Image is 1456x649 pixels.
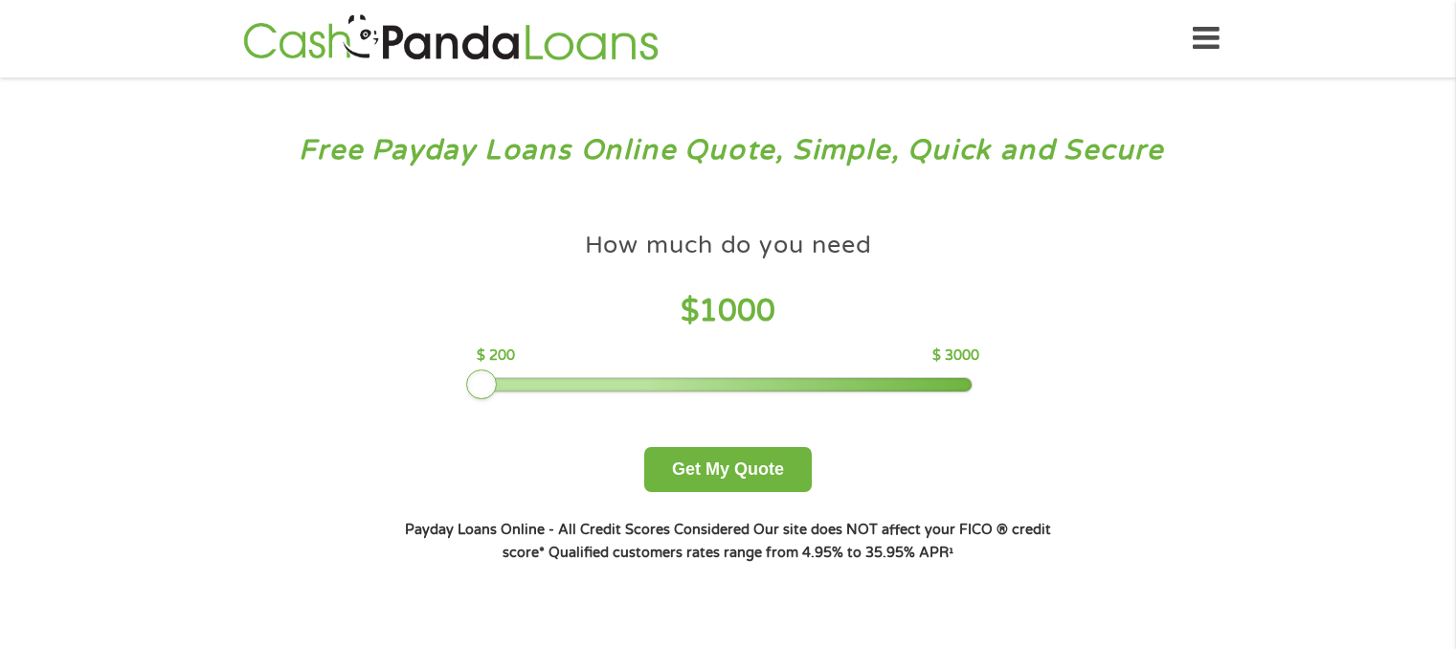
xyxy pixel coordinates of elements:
[237,11,664,66] img: GetLoanNow Logo
[503,522,1051,561] strong: Our site does NOT affect your FICO ® credit score*
[477,346,515,367] p: $ 200
[932,346,979,367] p: $ 3000
[585,230,872,261] h4: How much do you need
[56,133,1401,168] h3: Free Payday Loans Online Quote, Simple, Quick and Secure
[405,522,750,538] strong: Payday Loans Online - All Credit Scores Considered
[644,447,812,492] button: Get My Quote
[699,293,775,329] span: 1000
[549,545,953,561] strong: Qualified customers rates range from 4.95% to 35.95% APR¹
[477,292,979,331] h4: $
